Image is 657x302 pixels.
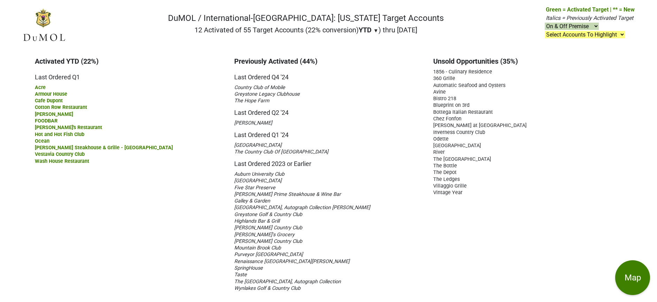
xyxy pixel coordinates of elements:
[35,85,46,90] span: Acre
[234,225,302,231] span: [PERSON_NAME] Country Club
[22,8,66,42] img: DuMOL
[234,171,284,177] span: Auburn University Club
[433,109,493,115] span: Bottega Italian Restaurant
[35,145,173,151] span: [PERSON_NAME] Steakhouse & Grille - [GEOGRAPHIC_DATA]
[35,111,73,117] span: [PERSON_NAME]
[433,163,457,169] span: The Bottle
[433,190,463,196] span: Vintage Year
[35,158,89,164] span: Wash House Restaurant
[35,104,87,110] span: Cotton Row Restaurant
[546,15,633,21] span: Italics = Previously Activated Target
[234,126,423,139] h5: Last Ordered Q1 '24
[234,120,272,126] span: [PERSON_NAME]
[35,118,58,124] span: FOODBAR
[433,89,446,95] span: Avine
[234,85,285,90] span: Country Club of Mobile
[234,149,328,155] span: The Country Club Of [GEOGRAPHIC_DATA]
[35,68,224,81] h5: Last Ordered Q1
[373,27,379,34] span: ▼
[433,143,481,149] span: [GEOGRAPHIC_DATA]
[35,91,67,97] span: Armour House
[35,138,49,144] span: Ocean
[433,75,455,81] span: 360 Grille
[234,68,423,81] h5: Last Ordered Q4 '24
[35,132,84,137] span: Hot and Hot Fish Club
[359,26,372,34] span: YTD
[433,129,485,135] span: Inverness Country Club
[234,98,269,104] span: The Hope Farm
[234,218,280,224] span: Highlands Bar & Grill
[433,82,505,88] span: Automatic Seafood and Oysters
[234,232,295,238] span: [PERSON_NAME]'s Grocery
[234,205,370,210] span: [GEOGRAPHIC_DATA], Autograph Collection [PERSON_NAME]
[234,198,270,204] span: Galley & Garden
[234,272,247,278] span: Taste
[234,212,302,217] span: Greystone Golf & Country Club
[433,156,491,162] span: The [GEOGRAPHIC_DATA]
[35,125,102,130] span: [PERSON_NAME]'s Restaurant
[234,245,281,251] span: Mountain Brook Club
[234,285,300,291] span: Wynlakes Golf & Country Club
[433,183,467,189] span: Villaggio Grille
[234,142,282,148] span: [GEOGRAPHIC_DATA]
[234,191,341,197] span: [PERSON_NAME] Prime Steakhouse & Wine Bar
[168,26,444,34] h2: 12 Activated of 55 Target Accounts (22% conversion) ) thru [DATE]
[433,116,461,122] span: Chez Fonfon
[433,136,449,142] span: Odette
[35,57,224,65] h3: Activated YTD (22%)
[433,176,460,182] span: The Ledges
[234,178,282,184] span: [GEOGRAPHIC_DATA]
[234,57,423,65] h3: Previously Activated (44%)
[615,260,650,295] button: Map
[433,96,456,102] span: Bistro 218
[546,6,635,13] span: Green = Activated Target | ** = New
[433,149,445,155] span: River
[234,155,423,168] h5: Last Ordered 2023 or Earlier
[234,259,350,264] span: Renaissance [GEOGRAPHIC_DATA][PERSON_NAME]
[168,13,444,23] h1: DuMOL / International-[GEOGRAPHIC_DATA]: [US_STATE] Target Accounts
[234,279,341,285] span: The [GEOGRAPHIC_DATA], Autograph Collection
[234,185,275,191] span: Five Star Preserve
[433,57,622,65] h3: Unsold Opportunities (35%)
[35,151,85,157] span: Vestavia Country Club
[234,91,300,97] span: Greystone Legacy Clubhouse
[234,238,302,244] span: [PERSON_NAME] Country Club
[35,98,63,104] span: Cafe Dupont
[433,122,527,128] span: [PERSON_NAME] at [GEOGRAPHIC_DATA]
[234,252,303,257] span: Purveyor [GEOGRAPHIC_DATA]
[234,104,423,117] h5: Last Ordered Q2 '24
[433,169,457,175] span: The Depot
[234,265,263,271] span: SpringHouse
[433,102,469,108] span: Blueprint on 3rd
[433,69,492,75] span: 1856 - Culinary Residence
